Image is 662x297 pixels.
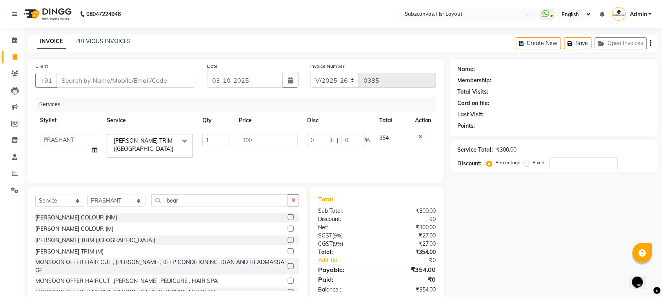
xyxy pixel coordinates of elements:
[312,215,377,223] div: Discount:
[629,266,654,289] iframe: chat widget
[334,241,342,247] span: 9%
[35,63,48,70] label: Client
[595,37,647,49] button: Open Invoices
[35,112,102,129] th: Stylist
[630,10,647,18] span: Admin
[312,286,377,294] div: Balance :
[234,112,302,129] th: Price
[458,122,475,130] div: Points:
[35,248,104,256] div: [PERSON_NAME] TRIM (M)
[496,159,521,166] label: Percentage
[312,248,377,256] div: Total:
[35,258,285,275] div: MONSOON OFFER HAIR CUT , [PERSON_NAME], DEEP CONDITIONING .DTAN AND HEADMASSAGE
[310,63,344,70] label: Invoice Number
[312,275,377,284] div: Paid:
[612,7,626,21] img: Admin
[56,73,195,88] input: Search by Name/Mobile/Email/Code
[35,277,218,285] div: MONSOON OFFER HAIRCUT ,,[PERSON_NAME] ,PEDICURE , HAIR SPA
[35,73,57,88] button: +91
[102,112,198,129] th: Service
[312,240,377,248] div: ( )
[173,145,177,152] a: x
[458,146,493,154] div: Service Total:
[302,112,375,129] th: Disc
[36,97,442,112] div: Services
[35,214,117,222] div: [PERSON_NAME] COLOUR (NM)
[318,195,336,203] span: Total
[377,240,442,248] div: ₹27.00
[20,3,74,25] img: logo
[35,225,113,233] div: [PERSON_NAME] COLOUR (M)
[379,134,389,141] span: 354
[312,256,388,264] a: Add Tip
[564,37,592,49] button: Save
[377,286,442,294] div: ₹354.00
[458,159,482,168] div: Discount:
[516,37,561,49] button: Create New
[318,232,332,239] span: SGST
[377,275,442,284] div: ₹0
[35,288,215,297] div: MONSOON OFFER ,HAIRCUT ,[PERSON_NAME],PEDICURE AND DTAN
[497,146,517,154] div: ₹300.00
[458,88,489,96] div: Total Visits:
[375,112,410,129] th: Total
[377,223,442,232] div: ₹300.00
[533,159,545,166] label: Fixed
[75,38,131,45] a: PREVIOUS INVOICES
[365,136,370,145] span: %
[312,207,377,215] div: Sub Total:
[318,240,333,247] span: CGST
[377,215,442,223] div: ₹0
[331,136,334,145] span: F
[377,248,442,256] div: ₹354.00
[35,236,155,244] div: [PERSON_NAME] TRIM ([GEOGRAPHIC_DATA])
[410,112,436,129] th: Action
[114,137,173,152] span: [PERSON_NAME] TRIM ([GEOGRAPHIC_DATA])
[312,265,377,274] div: Payable:
[377,265,442,274] div: ₹354.00
[334,232,341,239] span: 9%
[337,136,338,145] span: |
[458,99,490,107] div: Card on file:
[388,256,442,264] div: ₹0
[458,110,484,119] div: Last Visit:
[151,194,288,206] input: Search or Scan
[377,232,442,240] div: ₹27.00
[312,223,377,232] div: Net:
[86,3,121,25] b: 08047224946
[207,63,218,70] label: Date
[458,65,475,73] div: Name:
[312,232,377,240] div: ( )
[458,76,492,85] div: Membership:
[198,112,234,129] th: Qty
[377,207,442,215] div: ₹300.00
[37,34,66,49] a: INVOICE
